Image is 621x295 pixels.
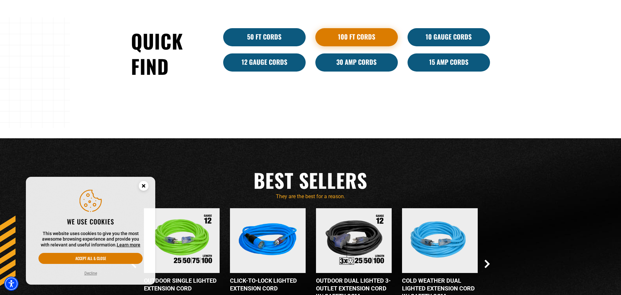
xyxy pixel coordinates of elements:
[223,53,306,72] a: 12 Gauge Cords
[131,28,213,79] h2: Quick Find
[4,277,18,291] div: Accessibility Menu
[132,177,155,197] button: Close this option
[38,217,143,226] h2: We use cookies
[230,277,306,292] div: Click-to-Lock Lighted Extension Cord
[38,231,143,248] p: This website uses cookies to give you the most awesome browsing experience and provide you with r...
[82,270,99,277] button: Decline
[146,208,218,273] img: Outdoor Single Lighted Extension Cord
[404,208,476,273] img: Light Blue
[144,277,220,292] div: Outdoor Single Lighted Extension Cord
[26,177,155,285] aside: Cookie Consent
[117,242,140,247] a: This website uses cookies to give you the most awesome browsing experience and provide you with r...
[408,53,490,72] a: 15 Amp Cords
[485,260,490,268] button: Next Slide
[131,167,490,193] h2: Best Sellers
[315,28,398,46] a: 100 Ft Cords
[315,53,398,72] a: 30 Amp Cords
[131,193,490,200] p: They are the best for a reason.
[223,28,306,46] a: 50 ft cords
[232,208,304,273] img: blue
[408,28,490,46] a: 10 Gauge Cords
[318,208,390,273] img: Outdoor Dual Lighted 3-Outlet Extension Cord w/ Safety CGM
[38,253,143,264] button: Accept all & close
